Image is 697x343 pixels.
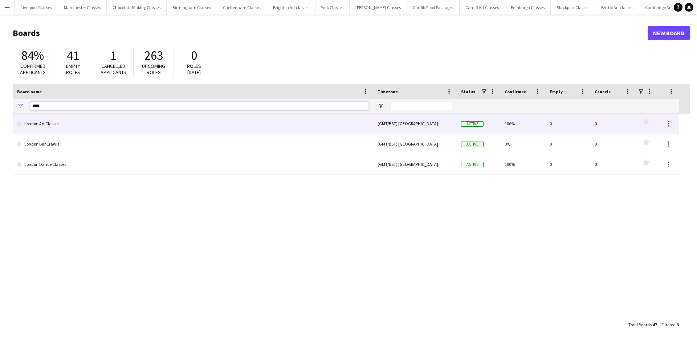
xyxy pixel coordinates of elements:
span: Filtered [661,322,676,327]
button: Blackpool Classes [551,0,595,15]
span: 0 [191,48,197,64]
button: Edinburgh Classes [505,0,551,15]
span: 263 [144,48,163,64]
div: 0 [590,134,635,154]
button: Brighton Art classes [267,0,315,15]
span: 47 [653,322,657,327]
input: Timezone Filter Input [391,102,452,110]
span: Confirmed applicants [20,63,46,75]
button: Birmingham Classes [167,0,217,15]
a: New Board [648,26,690,40]
span: Active [461,142,484,147]
span: Confirmed [505,89,527,94]
button: Open Filter Menu [378,103,384,109]
button: Liverpool Classes [15,0,58,15]
span: 1 [110,48,117,64]
div: 100% [500,114,545,134]
span: Status [461,89,475,94]
div: 0 [590,114,635,134]
button: York Classes [315,0,350,15]
span: Empty [550,89,563,94]
div: 100% [500,154,545,174]
button: Open Filter Menu [17,103,24,109]
span: Active [461,162,484,167]
h1: Boards [13,28,648,38]
span: Upcoming roles [142,63,165,75]
div: : [628,318,657,332]
span: 84% [21,48,44,64]
span: Empty roles [66,63,80,75]
div: 0 [590,154,635,174]
span: 3 [677,322,679,327]
div: 0 [545,114,590,134]
input: Board name Filter Input [30,102,369,110]
span: 41 [67,48,79,64]
button: Bristol Art classes [595,0,639,15]
span: Active [461,121,484,127]
div: 0 [545,134,590,154]
div: (GMT/BST) [GEOGRAPHIC_DATA] [373,134,457,154]
a: London Art Classes [17,114,369,134]
button: Cambridge Art Classes [639,0,693,15]
button: Chocolate Making Classes [107,0,167,15]
a: London Dance Classes [17,154,369,175]
span: Board name [17,89,42,94]
button: Manchester Classes [58,0,107,15]
div: : [661,318,679,332]
span: Total Boards [628,322,652,327]
button: Cardiff Art Classes [460,0,505,15]
span: Cancelled applicants [101,63,126,75]
div: (GMT/BST) [GEOGRAPHIC_DATA] [373,114,457,134]
div: 0% [500,134,545,154]
div: (GMT/BST) [GEOGRAPHIC_DATA] [373,154,457,174]
span: Roles [DATE] [187,63,201,75]
button: [PERSON_NAME] Classes [350,0,407,15]
div: 0 [545,154,590,174]
button: Cheltenham Classes [217,0,267,15]
a: London Bar Crawls [17,134,369,154]
span: Cancels [595,89,611,94]
button: Cardiff Food Packages [407,0,460,15]
span: Timezone [378,89,398,94]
